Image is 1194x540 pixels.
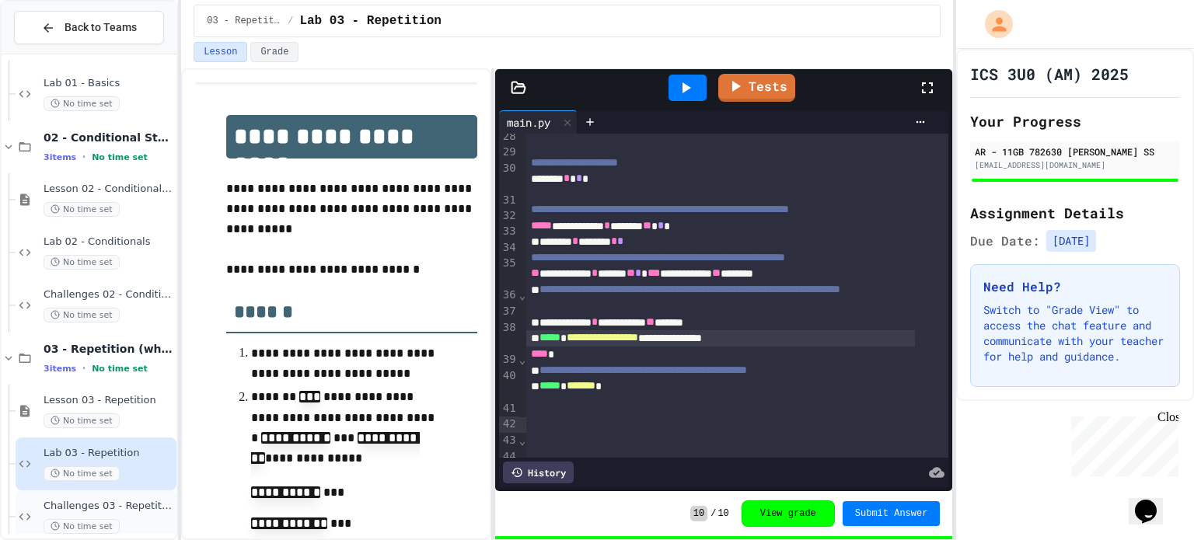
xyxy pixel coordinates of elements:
[499,161,518,193] div: 30
[44,288,173,301] span: Challenges 02 - Conditionals
[1129,478,1178,524] iframe: chat widget
[499,368,518,401] div: 40
[499,416,518,433] div: 42
[970,232,1040,250] span: Due Date:
[82,362,86,375] span: •
[742,500,835,527] button: View grade
[44,77,173,90] span: Lab 01 - Basics
[970,63,1129,85] h1: ICS 3U0 (AM) 2025
[717,507,728,520] span: 10
[299,12,441,30] span: Lab 03 - Repetition
[518,289,526,301] span: Fold line
[503,462,574,483] div: History
[207,15,281,27] span: 03 - Repetition (while and for)
[518,434,526,447] span: Fold line
[44,202,120,217] span: No time set
[499,256,518,288] div: 35
[499,401,518,417] div: 41
[44,364,76,374] span: 3 items
[983,277,1167,296] h3: Need Help?
[499,224,518,240] div: 33
[499,240,518,256] div: 34
[499,129,518,145] div: 28
[970,110,1180,132] h2: Your Progress
[194,42,247,62] button: Lesson
[44,131,173,145] span: 02 - Conditional Statements (if)
[44,519,120,534] span: No time set
[1046,230,1096,252] span: [DATE]
[44,342,173,356] span: 03 - Repetition (while and for)
[975,145,1175,159] div: AR - 11GB 782630 [PERSON_NAME] SS
[855,507,928,520] span: Submit Answer
[44,235,173,249] span: Lab 02 - Conditionals
[92,364,148,374] span: No time set
[44,183,173,196] span: Lesson 02 - Conditional Statements (if)
[499,287,518,304] div: 36
[518,354,526,366] span: Fold line
[44,152,76,162] span: 3 items
[718,74,795,102] a: Tests
[44,394,173,407] span: Lesson 03 - Repetition
[44,447,173,460] span: Lab 03 - Repetition
[499,110,578,134] div: main.py
[843,501,941,526] button: Submit Answer
[970,202,1180,224] h2: Assignment Details
[975,159,1175,171] div: [EMAIL_ADDRESS][DOMAIN_NAME]
[499,352,518,368] div: 39
[65,19,137,36] span: Back to Teams
[499,208,518,225] div: 32
[288,15,293,27] span: /
[499,114,558,131] div: main.py
[44,308,120,322] span: No time set
[969,6,1017,42] div: My Account
[499,304,518,320] div: 37
[499,145,518,161] div: 29
[983,302,1167,364] p: Switch to "Grade View" to access the chat feature and communicate with your teacher for help and ...
[92,152,148,162] span: No time set
[6,6,107,99] div: Chat with us now!Close
[44,96,120,111] span: No time set
[14,11,164,44] button: Back to Teams
[82,151,86,163] span: •
[690,506,707,521] span: 10
[44,413,120,428] span: No time set
[499,193,518,208] div: 31
[250,42,298,62] button: Grade
[499,433,518,449] div: 43
[44,255,120,270] span: No time set
[499,320,518,353] div: 38
[710,507,716,520] span: /
[499,449,518,465] div: 44
[1065,410,1178,476] iframe: chat widget
[44,466,120,481] span: No time set
[44,500,173,513] span: Challenges 03 - Repetition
